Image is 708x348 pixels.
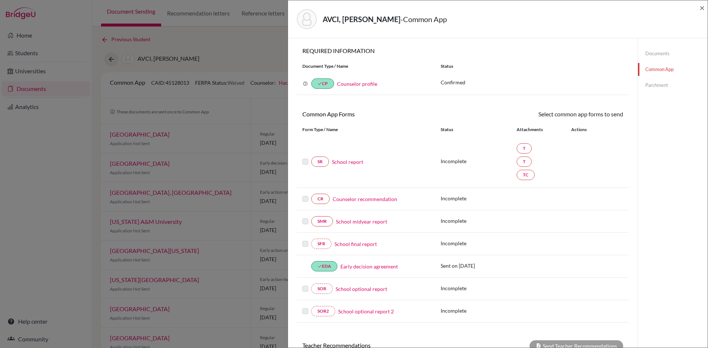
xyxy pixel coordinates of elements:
[334,240,377,248] a: School final report
[337,81,377,87] a: Counselor profile
[517,126,562,133] div: Attachments
[638,63,708,76] a: Common App
[297,63,435,70] div: Document Type / Name
[700,2,705,13] span: ×
[400,15,447,24] span: - Common App
[311,306,335,316] a: SOR2
[441,217,517,225] p: Incomplete
[336,285,387,293] a: School optional report
[297,110,463,117] h6: Common App Forms
[463,110,629,119] div: Select common app forms to send
[323,15,400,24] strong: AVCI, [PERSON_NAME]
[638,47,708,60] a: Documents
[441,126,517,133] div: Status
[441,284,517,292] p: Incomplete
[441,157,517,165] p: Incomplete
[638,79,708,92] a: Parchment
[435,63,629,70] div: Status
[317,264,322,268] i: done
[333,195,397,203] a: Counselor recommendation
[562,126,608,133] div: Actions
[441,262,517,270] p: Sent on [DATE]
[517,143,532,154] a: T
[297,126,435,133] div: Form Type / Name
[441,239,517,247] p: Incomplete
[311,157,329,167] a: SR
[297,47,629,54] h6: REQUIRED INFORMATION
[311,216,333,226] a: SMR
[317,81,322,86] i: done
[517,157,532,167] a: T
[700,3,705,12] button: Close
[332,158,363,166] a: School report
[311,194,330,204] a: CR
[441,78,623,86] p: Confirmed
[311,78,334,89] a: doneCP
[441,194,517,202] p: Incomplete
[338,307,394,315] a: School optional report 2
[336,218,387,225] a: School midyear report
[311,239,332,249] a: SFR
[311,284,333,294] a: SOR
[340,263,398,270] a: Early decision agreement
[517,170,535,180] a: TC
[441,307,517,314] p: Incomplete
[311,261,337,271] a: doneEDA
